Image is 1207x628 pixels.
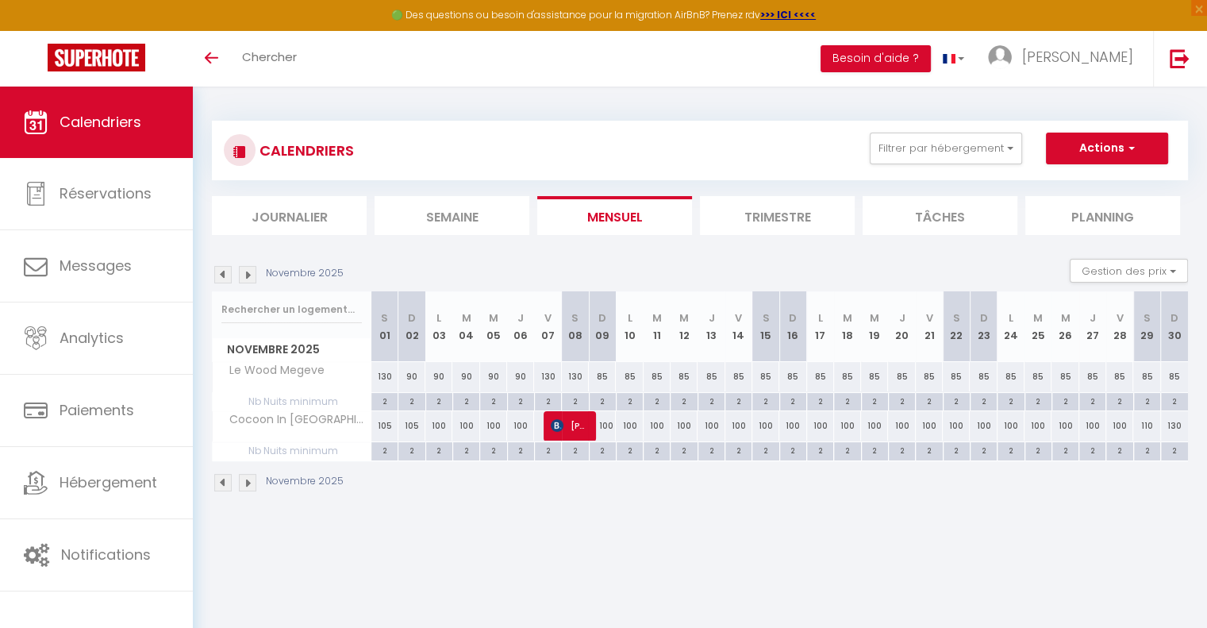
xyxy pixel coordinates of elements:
span: Hébergement [60,472,157,492]
abbr: L [818,310,823,326]
div: 2 [1079,442,1105,457]
div: 100 [807,411,834,441]
div: 100 [452,411,479,441]
div: 100 [1106,411,1133,441]
div: 2 [562,442,588,457]
th: 23 [970,291,997,362]
div: 90 [480,362,507,391]
abbr: J [517,310,524,326]
div: 100 [644,411,671,441]
th: 03 [425,291,452,362]
th: 02 [398,291,425,362]
abbr: V [925,310,932,326]
abbr: D [598,310,606,326]
th: 08 [562,291,589,362]
div: 130 [562,362,589,391]
div: 2 [862,393,888,408]
div: 85 [943,362,970,391]
div: 85 [861,362,888,391]
abbr: M [652,310,662,326]
li: Journalier [212,196,367,235]
div: 110 [1133,411,1160,441]
span: Notifications [61,545,151,564]
li: Tâches [863,196,1017,235]
th: 07 [534,291,561,362]
div: 85 [644,362,671,391]
a: Chercher [230,31,309,87]
div: 2 [807,442,833,457]
th: 10 [616,291,643,362]
span: Le Wood Megeve [215,362,329,379]
div: 90 [507,362,534,391]
h3: CALENDRIERS [256,133,354,168]
div: 2 [998,393,1024,408]
div: 2 [752,442,778,457]
th: 20 [888,291,915,362]
th: 25 [1024,291,1051,362]
div: 85 [671,362,698,391]
div: 85 [1161,362,1188,391]
li: Trimestre [700,196,855,235]
div: 85 [1024,362,1051,391]
span: Nb Nuits minimum [213,442,371,460]
div: 2 [971,393,997,408]
div: 100 [943,411,970,441]
th: 21 [916,291,943,362]
a: ... [PERSON_NAME] [976,31,1153,87]
span: Novembre 2025 [213,338,371,361]
div: 2 [535,393,561,408]
div: 85 [1079,362,1106,391]
div: 2 [780,442,806,457]
div: 100 [970,411,997,441]
th: 13 [698,291,725,362]
div: 100 [616,411,643,441]
th: 29 [1133,291,1160,362]
div: 100 [1024,411,1051,441]
div: 2 [644,442,670,457]
abbr: L [1009,310,1013,326]
div: 2 [1106,442,1132,457]
div: 85 [1051,362,1078,391]
abbr: D [980,310,988,326]
div: 100 [589,411,616,441]
a: >>> ICI <<<< [760,8,816,21]
div: 2 [617,393,643,408]
th: 28 [1106,291,1133,362]
div: 100 [425,411,452,441]
th: 27 [1079,291,1106,362]
div: 85 [1106,362,1133,391]
div: 2 [1134,442,1160,457]
div: 2 [1052,442,1078,457]
div: 2 [944,393,970,408]
div: 2 [671,393,697,408]
th: 15 [752,291,779,362]
div: 90 [398,362,425,391]
abbr: D [789,310,797,326]
div: 90 [452,362,479,391]
abbr: J [1090,310,1096,326]
img: Super Booking [48,44,145,71]
abbr: M [679,310,689,326]
abbr: M [843,310,852,326]
img: ... [988,45,1012,69]
div: 2 [1134,393,1160,408]
div: 2 [562,393,588,408]
div: 100 [1079,411,1106,441]
th: 04 [452,291,479,362]
span: Nb Nuits minimum [213,393,371,410]
div: 2 [752,393,778,408]
div: 2 [480,393,506,408]
abbr: L [436,310,441,326]
div: 2 [725,442,751,457]
abbr: J [708,310,714,326]
th: 11 [644,291,671,362]
div: 85 [970,362,997,391]
div: 100 [998,411,1024,441]
abbr: M [870,310,879,326]
abbr: D [408,310,416,326]
div: 2 [998,442,1024,457]
div: 2 [1025,393,1051,408]
div: 2 [944,442,970,457]
abbr: V [735,310,742,326]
